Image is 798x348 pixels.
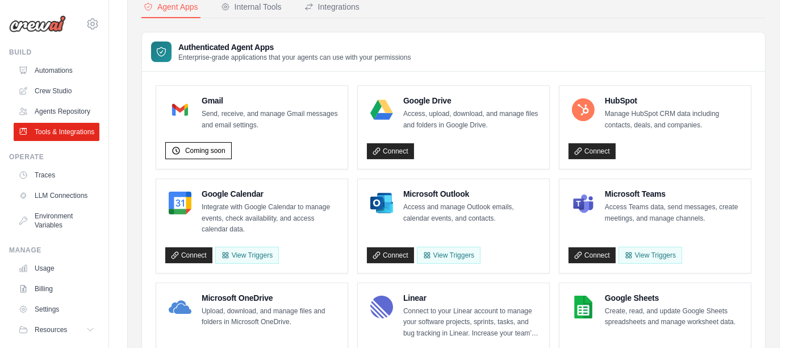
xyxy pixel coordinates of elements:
a: Connect [569,143,616,159]
h4: Google Drive [403,95,540,106]
p: Access Teams data, send messages, create meetings, and manage channels. [605,202,742,224]
h4: Microsoft OneDrive [202,292,339,304]
button: Resources [14,321,99,339]
p: Enterprise-grade applications that your agents can use with your permissions [178,53,411,62]
: View Triggers [417,247,481,264]
a: Automations [14,61,99,80]
h4: Linear [403,292,540,304]
span: Resources [35,325,67,334]
img: Linear Logo [370,296,393,318]
a: Tools & Integrations [14,123,99,141]
img: Google Sheets Logo [572,296,595,318]
a: Crew Studio [14,82,99,100]
p: Access, upload, download, and manage files and folders in Google Drive. [403,109,540,131]
div: Internal Tools [221,1,282,13]
img: Google Calendar Logo [169,192,191,214]
a: Environment Variables [14,207,99,234]
a: Billing [14,280,99,298]
p: Access and manage Outlook emails, calendar events, and contacts. [403,202,540,224]
p: Connect to your Linear account to manage your software projects, sprints, tasks, and bug tracking... [403,306,540,339]
span: Coming soon [185,146,225,155]
img: Gmail Logo [169,98,191,121]
a: Agents Repository [14,102,99,121]
a: Settings [14,300,99,318]
img: Google Drive Logo [370,98,393,121]
img: Microsoft Teams Logo [572,192,595,214]
a: LLM Connections [14,187,99,205]
h4: Google Sheets [605,292,742,304]
a: Connect [165,247,212,263]
h4: Microsoft Outlook [403,188,540,200]
img: Microsoft Outlook Logo [370,192,393,214]
div: Build [9,48,99,57]
p: Integrate with Google Calendar to manage events, check availability, and access calendar data. [202,202,339,235]
a: Connect [569,247,616,263]
a: Connect [367,143,414,159]
p: Manage HubSpot CRM data including contacts, deals, and companies. [605,109,742,131]
div: Integrations [304,1,360,13]
button: View Triggers [215,247,279,264]
: View Triggers [619,247,682,264]
p: Send, receive, and manage Gmail messages and email settings. [202,109,339,131]
a: Traces [14,166,99,184]
h4: Microsoft Teams [605,188,742,200]
div: Operate [9,152,99,161]
div: Manage [9,246,99,255]
img: HubSpot Logo [572,98,595,121]
a: Connect [367,247,414,263]
div: Agent Apps [144,1,198,13]
h4: Gmail [202,95,339,106]
img: Microsoft OneDrive Logo [169,296,191,318]
p: Upload, download, and manage files and folders in Microsoft OneDrive. [202,306,339,328]
a: Usage [14,259,99,277]
img: Logo [9,15,66,32]
h3: Authenticated Agent Apps [178,42,411,53]
h4: Google Calendar [202,188,339,200]
h4: HubSpot [605,95,742,106]
p: Create, read, and update Google Sheets spreadsheets and manage worksheet data. [605,306,742,328]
